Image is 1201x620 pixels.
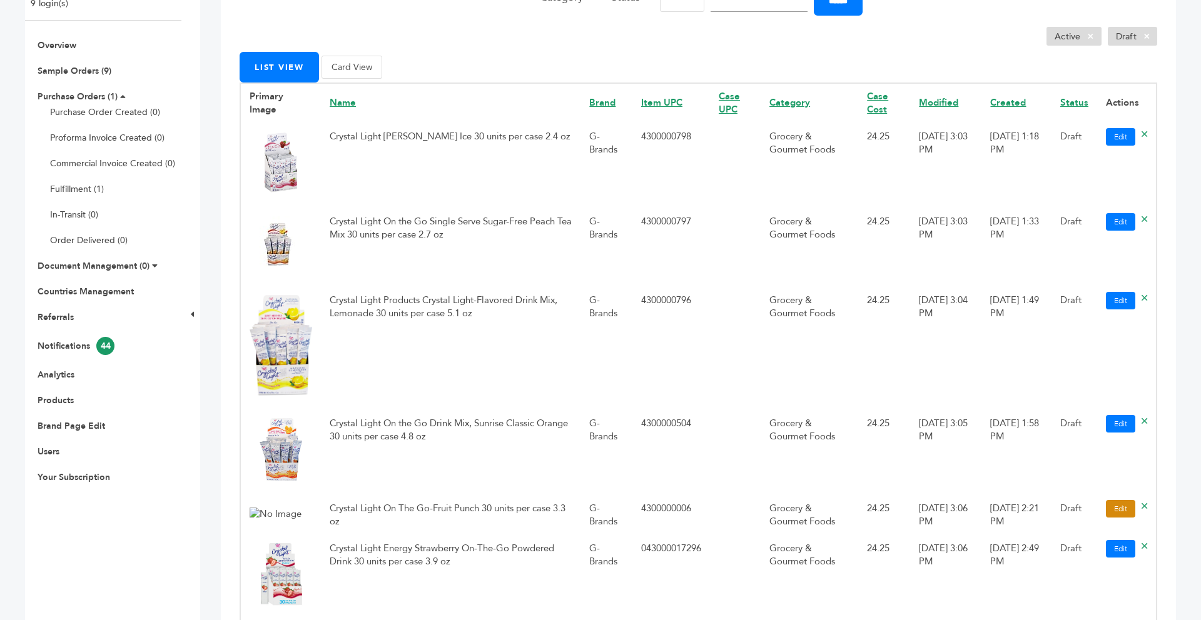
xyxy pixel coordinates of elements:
a: Order Delivered (0) [50,234,128,246]
a: Category [769,96,810,109]
td: G-Brands [580,494,632,534]
td: [DATE] 1:49 PM [981,286,1051,409]
span: × [1080,29,1101,44]
img: No Image [250,216,306,272]
a: Edit [1106,213,1135,231]
span: × [1137,29,1157,44]
td: 24.25 [858,286,910,409]
td: [DATE] 2:21 PM [981,494,1051,534]
td: 24.25 [858,207,910,286]
a: Proforma Invoice Created (0) [50,132,165,144]
td: Draft [1052,122,1097,207]
td: 4300000796 [632,286,710,409]
td: Crystal Light [PERSON_NAME] Ice 30 units per case 2.4 oz [321,122,580,207]
a: Name [330,96,356,109]
td: 24.25 [858,122,910,207]
td: Draft [1052,494,1097,534]
a: Edit [1106,540,1135,557]
img: No Image [250,131,312,194]
a: Brand [589,96,616,109]
a: Status [1060,96,1088,109]
a: Edit [1106,128,1135,146]
td: [DATE] 1:18 PM [981,122,1051,207]
li: Draft [1108,27,1157,46]
a: Purchase Orders (1) [38,91,118,102]
a: Fulfillment (1) [50,183,104,195]
td: 043000017296 [632,534,710,619]
a: Modified [919,96,958,109]
td: Draft [1052,534,1097,619]
td: [DATE] 1:58 PM [981,409,1051,494]
td: Grocery & Gourmet Foods [761,122,858,207]
td: 4300000006 [632,494,710,534]
img: No Image [250,507,302,521]
a: Referrals [38,311,74,323]
a: Document Management (0) [38,260,149,272]
td: 4300000798 [632,122,710,207]
a: Created [990,96,1026,109]
td: Grocery & Gourmet Foods [761,494,858,534]
td: Draft [1052,286,1097,409]
a: Products [38,394,74,406]
th: Primary Image [240,83,321,122]
td: Crystal Light On the Go Drink Mix, Sunrise Classic Orange 30 units per case 4.8 oz [321,409,580,494]
a: In-Transit (0) [50,209,98,221]
td: G-Brands [580,122,632,207]
td: [DATE] 3:06 PM [910,494,981,534]
td: [DATE] 1:33 PM [981,207,1051,286]
button: List View [240,52,319,82]
a: Case UPC [719,90,740,116]
img: No Image [250,418,312,481]
a: Users [38,446,59,457]
td: G-Brands [580,286,632,409]
td: Crystal Light On The Go-Fruit Punch 30 units per case 3.3 oz [321,494,580,534]
td: [DATE] 3:05 PM [910,409,981,494]
td: [DATE] 3:03 PM [910,207,981,286]
td: Grocery & Gourmet Foods [761,286,858,409]
a: Notifications44 [38,340,114,352]
td: [DATE] 3:03 PM [910,122,981,207]
td: [DATE] 3:06 PM [910,534,981,619]
a: Overview [38,39,76,51]
img: No Image [250,543,312,606]
td: [DATE] 3:04 PM [910,286,981,409]
th: Actions [1097,83,1157,122]
td: Grocery & Gourmet Foods [761,534,858,619]
a: Item UPC [641,96,682,109]
td: Draft [1052,207,1097,286]
td: [DATE] 2:49 PM [981,534,1051,619]
td: Crystal Light Energy Strawberry On-The-Go Powdered Drink 30 units per case 3.9 oz [321,534,580,619]
a: Purchase Order Created (0) [50,106,160,118]
td: 24.25 [858,409,910,494]
td: 4300000797 [632,207,710,286]
a: Analytics [38,369,74,381]
a: Countries Management [38,286,134,297]
a: Case Cost [867,90,888,116]
a: Brand Page Edit [38,420,105,432]
a: Your Subscription [38,471,110,483]
li: Active [1046,27,1102,46]
a: Sample Orders (9) [38,65,111,77]
td: G-Brands [580,409,632,494]
td: 24.25 [858,494,910,534]
td: 24.25 [858,534,910,619]
img: No Image [250,295,312,396]
a: Edit [1106,292,1135,309]
td: G-Brands [580,207,632,286]
td: Grocery & Gourmet Foods [761,207,858,286]
span: 44 [96,337,114,355]
a: Edit [1106,415,1135,432]
td: G-Brands [580,534,632,619]
td: Crystal Light On the Go Single Serve Sugar-Free Peach Tea Mix 30 units per case 2.7 oz [321,207,580,286]
a: Commercial Invoice Created (0) [50,157,175,169]
a: Edit [1106,500,1135,517]
button: Card View [322,56,382,79]
td: Grocery & Gourmet Foods [761,409,858,494]
td: Draft [1052,409,1097,494]
td: 4300000504 [632,409,710,494]
td: Crystal Light Products Crystal Light-Flavored Drink Mix, Lemonade 30 units per case 5.1 oz [321,286,580,409]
